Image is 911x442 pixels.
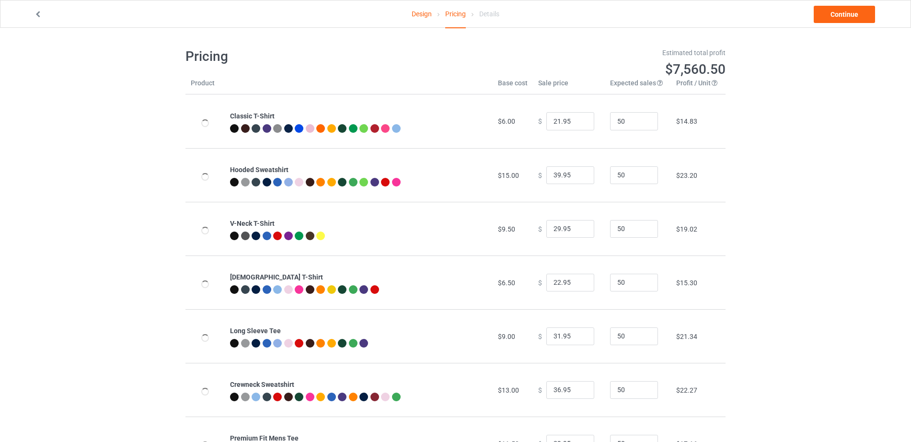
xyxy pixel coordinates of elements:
span: $19.02 [676,225,697,233]
b: Classic T-Shirt [230,112,275,120]
span: $6.00 [498,117,515,125]
div: Details [479,0,499,27]
b: Hooded Sweatshirt [230,166,288,174]
th: Sale price [533,78,605,94]
b: Premium Fit Mens Tee [230,434,299,442]
span: $22.27 [676,386,697,394]
span: $7,560.50 [665,61,726,77]
b: Long Sleeve Tee [230,327,281,335]
b: Crewneck Sweatshirt [230,381,294,388]
span: $23.20 [676,172,697,179]
span: $ [538,386,542,394]
span: $ [538,225,542,233]
span: $9.00 [498,333,515,340]
span: $21.34 [676,333,697,340]
span: $ [538,279,542,286]
b: V-Neck T-Shirt [230,220,275,227]
img: heather_texture.png [273,124,282,133]
th: Expected sales [605,78,671,94]
th: Base cost [493,78,533,94]
span: $9.50 [498,225,515,233]
span: $ [538,171,542,179]
a: Continue [814,6,875,23]
b: [DEMOGRAPHIC_DATA] T-Shirt [230,273,323,281]
th: Profit / Unit [671,78,726,94]
span: $13.00 [498,386,519,394]
a: Design [412,0,432,27]
div: Pricing [445,0,466,28]
span: $15.00 [498,172,519,179]
span: $6.50 [498,279,515,287]
h1: Pricing [185,48,449,65]
span: $15.30 [676,279,697,287]
span: $ [538,117,542,125]
span: $14.83 [676,117,697,125]
th: Product [185,78,225,94]
div: Estimated total profit [462,48,726,58]
span: $ [538,332,542,340]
